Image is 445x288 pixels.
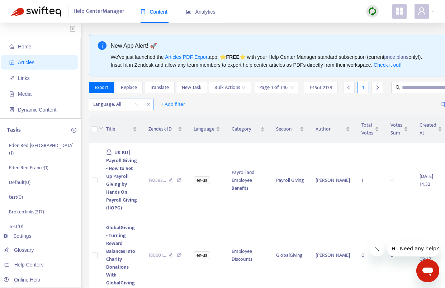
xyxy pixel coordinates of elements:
span: GlobalGiving - Turning Reward Balances Into Charity Donations With GlobalGiving [106,223,135,287]
iframe: Close message [370,242,384,256]
td: Payroll and Employee Benefits [226,143,270,218]
span: Created At [420,121,436,137]
span: 180601 ... [148,251,166,259]
span: Section [276,125,298,133]
span: down [242,86,245,89]
span: file-image [9,91,14,96]
th: Language [188,115,226,143]
th: Total Votes [356,115,385,143]
td: -1 [385,143,414,218]
span: container [9,107,14,112]
span: user [417,7,426,15]
p: test ( 0 ) [9,193,23,201]
span: [DATE] 14:32 [420,172,433,188]
b: FREE [226,54,239,60]
button: Export [89,82,114,93]
span: area-chart [186,9,191,14]
td: Payroll Giving [270,143,310,218]
span: info-circle [98,41,106,50]
span: Total Votes [361,121,373,137]
span: Help Center Manager [74,5,124,18]
p: Default ( 0 ) [9,179,30,186]
button: Translate [144,82,175,93]
span: Articles [18,60,34,65]
span: close [144,100,153,109]
button: Bulk Actionsdown [209,82,251,93]
span: appstore [395,7,404,15]
p: Eden Red [GEOGRAPHIC_DATA] ( 1 ) [9,142,77,157]
img: sync.dc5367851b00ba804db3.png [368,7,377,16]
span: Analytics [186,9,216,15]
p: Tasks [7,126,21,134]
span: Home [18,44,31,49]
th: Zendesk ID [143,115,188,143]
span: Category [232,125,259,133]
span: Language [194,125,214,133]
th: Votes Sum [385,115,414,143]
span: en-us [194,251,210,259]
td: 1 [356,143,385,218]
span: Export [95,84,108,91]
span: New Task [182,84,202,91]
iframe: Button to launch messaging window [416,259,439,282]
span: plus-circle [71,128,76,133]
span: en-us [194,176,210,184]
p: Broken links ( 217 ) [9,208,44,216]
span: link [9,76,14,81]
button: + Add filter [155,99,191,110]
p: Eden Red France ( 1 ) [9,164,48,171]
a: Settings [4,233,32,239]
div: 1 [358,82,369,93]
span: 1 - 15 of 2178 [309,84,332,91]
button: New Task [176,82,207,93]
span: account-book [9,60,14,65]
span: Dynamic Content [18,107,56,113]
span: Votes Sum [390,121,402,137]
span: Media [18,91,32,97]
button: Replace [115,82,143,93]
span: Help Centers [14,262,44,268]
a: Online Help [4,277,40,283]
a: Articles PDF Export [165,54,209,60]
span: lock [106,149,112,155]
span: + Add filter [161,100,185,109]
span: book [141,9,146,14]
span: search [396,85,401,90]
th: Author [310,115,356,143]
p: Test ( 0 ) [9,223,23,230]
a: price plans [384,54,409,60]
span: Links [18,75,30,81]
span: Title [106,125,131,133]
span: Content [141,9,167,15]
th: Category [226,115,270,143]
td: [PERSON_NAME] [310,143,356,218]
span: right [375,85,380,90]
span: down [99,126,103,131]
span: Author [316,125,344,133]
th: Title [100,115,143,143]
iframe: Message from company [387,241,439,256]
span: left [346,85,351,90]
th: Section [270,115,310,143]
span: Zendesk ID [148,125,177,133]
a: Glossary [4,247,34,253]
span: Replace [121,84,137,91]
span: Translate [150,84,169,91]
img: Swifteq [11,6,61,16]
a: Check it out! [374,62,402,68]
span: 192392 ... [148,176,166,184]
span: home [9,44,14,49]
span: UK BU | Payroll Giving - How to Set Up Payroll Giving by Hands On Payroll Giving (HOPG) [106,148,137,212]
span: Bulk Actions [214,84,245,91]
